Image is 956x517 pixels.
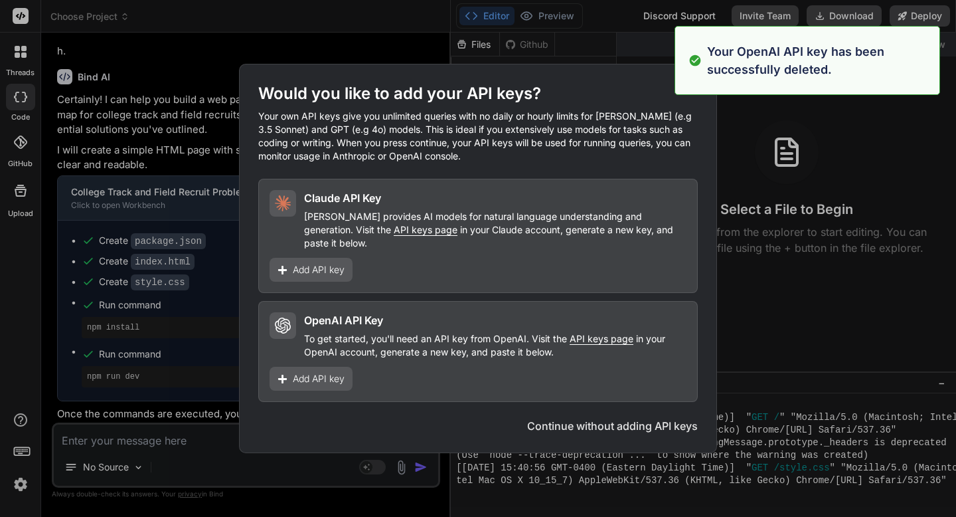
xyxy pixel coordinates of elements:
[527,418,698,434] button: Continue without adding API keys
[304,210,686,250] p: [PERSON_NAME] provides AI models for natural language understanding and generation. Visit the in ...
[258,110,698,163] p: Your own API keys give you unlimited queries with no daily or hourly limits for [PERSON_NAME] (e....
[304,190,381,206] h2: Claude API Key
[293,263,345,276] span: Add API key
[570,333,633,344] span: API keys page
[258,83,698,104] h1: Would you like to add your API keys?
[688,43,702,78] img: alert
[293,372,345,385] span: Add API key
[394,224,457,235] span: API keys page
[304,312,383,328] h2: OpenAI API Key
[707,43,931,78] p: Your OpenAI API key has been successfully deleted.
[304,332,686,359] p: To get started, you'll need an API key from OpenAI. Visit the in your OpenAI account, generate a ...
